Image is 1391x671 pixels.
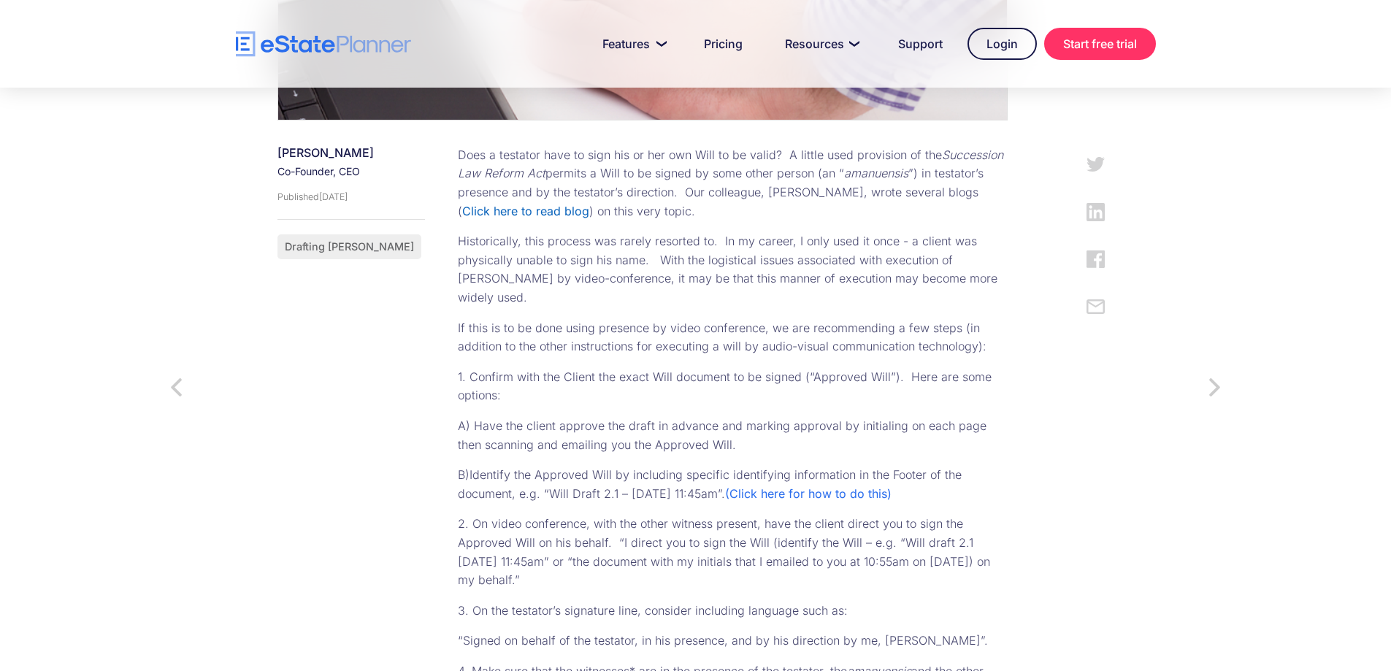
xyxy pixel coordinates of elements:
div: Published [277,191,319,202]
em: amanuensis [844,166,908,180]
p: B)Identify the Approved Will by including specific identifying information in the Footer of the d... [458,466,1008,503]
p: 3. On the testator’s signature line, consider including language such as: [458,602,1008,621]
a: Features [585,29,679,58]
a: (Click here for how to do this) [725,486,892,501]
a: Pricing [686,29,760,58]
p: 1. Confirm with the Client the exact Will document to be signed (“Approved Will”). Here are some ... [458,368,1008,405]
p: 2. On video conference, with the other witness present, have the client direct you to sign the Ap... [458,515,1008,589]
p: A) Have the client approve the draft in advance and marking approval by initialing on each page t... [458,417,1008,454]
a: Support [881,29,960,58]
p: Does a testator have to sign his or her own Will to be valid? A little used provision of the perm... [458,146,1008,221]
div: [DATE] [319,191,348,202]
a: home [236,31,411,57]
p: Historically, this process was rarely resorted to. In my career, I only used it once - a client w... [458,232,1008,307]
em: Succession Law Reform Act [458,147,1003,181]
div: [PERSON_NAME] [277,146,421,160]
a: Resources [767,29,873,58]
p: “Signed on behalf of the testator, in his presence, and by his direction by me, [PERSON_NAME]”. [458,632,1008,651]
p: If this is to be done using presence by video conference, we are recommending a few steps (in add... [458,319,1008,356]
div: Drafting [PERSON_NAME] [285,242,414,252]
div: Co-Founder, CEO [277,164,421,179]
a: Login [967,28,1037,60]
a: Click here to read blog [462,204,589,218]
a: Start free trial [1044,28,1156,60]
